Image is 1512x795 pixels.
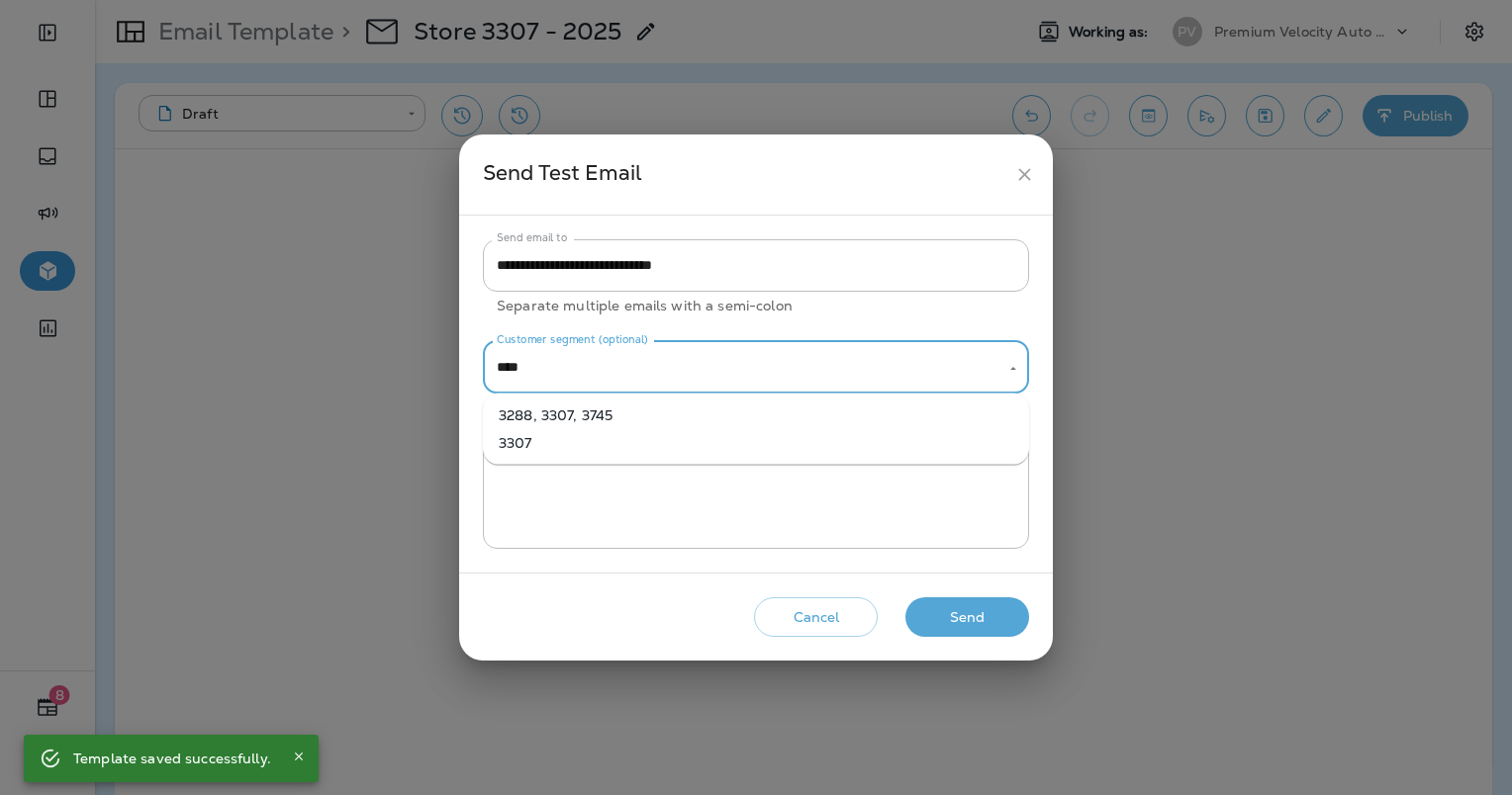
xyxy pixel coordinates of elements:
[497,295,1015,317] p: Separate multiple emails with a semi-colon
[483,156,1006,193] div: Send Test Email
[1004,360,1022,378] button: Close
[483,401,1029,429] li: 3288, 3307, 3745
[483,429,1029,457] li: 3307
[73,741,271,776] div: Template saved successfully.
[497,230,567,245] label: Send email to
[754,597,878,638] button: Cancel
[497,332,648,347] label: Customer segment (optional)
[287,745,311,768] button: Close
[1006,156,1043,193] button: close
[905,597,1029,638] button: Send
